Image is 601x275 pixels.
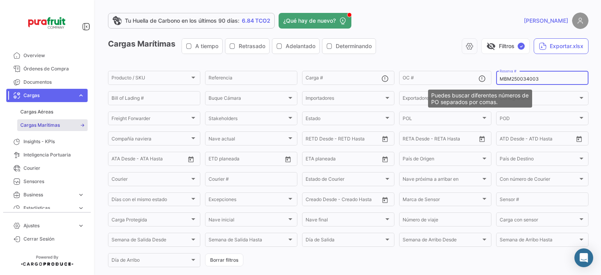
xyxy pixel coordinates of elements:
button: A tiempo [182,39,222,54]
span: Cargas Aéreas [20,108,53,115]
span: Tu Huella de Carbono en los últimos 90 días: [125,17,239,25]
span: expand_more [77,191,85,198]
span: Stakeholders [209,117,287,122]
input: Desde [209,157,223,163]
span: ✓ [518,43,525,50]
a: Courier [6,162,88,175]
button: Open calendar [282,153,294,165]
span: Estado de Courier [306,178,384,183]
span: Sensores [23,178,85,185]
span: Día de Salida [306,238,384,244]
img: placeholder-user.png [572,13,588,29]
span: Estado [306,117,384,122]
span: Insights - KPIs [23,138,85,145]
button: Determinando [322,39,376,54]
span: expand_more [77,92,85,99]
a: Tu Huella de Carbono en los últimos 90 días:6.84 TCO2 [108,13,275,29]
span: Con número de Courier [500,178,578,183]
button: Open calendar [379,133,391,145]
span: Documentos [23,79,85,86]
input: Hasta [422,137,457,142]
button: Borrar filtros [205,253,243,266]
span: POD [500,117,578,122]
span: Overview [23,52,85,59]
input: Desde [306,157,320,163]
button: Open calendar [379,194,391,206]
span: ¿Qué hay de nuevo? [283,17,336,25]
span: POL [403,117,481,122]
input: Desde [403,137,417,142]
button: Open calendar [573,133,585,145]
span: Courier [23,165,85,172]
span: Compañía naviera [112,137,190,142]
span: expand_more [77,222,85,229]
span: Producto / SKU [112,76,190,82]
span: Nave próxima a arribar en [403,178,481,183]
button: Open calendar [476,133,488,145]
input: Hasta [228,157,263,163]
a: Sensores [6,175,88,188]
a: Insights - KPIs [6,135,88,148]
span: Determinando [336,42,372,50]
span: [PERSON_NAME] [524,17,568,25]
span: Semana de Arribo Desde [403,238,481,244]
div: Abrir Intercom Messenger [574,248,593,267]
input: Creado Desde [306,198,337,203]
a: Órdenes de Compra [6,62,88,75]
span: Órdenes de Compra [23,65,85,72]
span: Adelantado [286,42,315,50]
div: Puedes buscar diferentes números de PO separados por comas. [428,90,532,108]
img: Logo+PuraFruit.png [27,9,67,36]
span: Ajustes [23,222,74,229]
span: Semana de Arribo Hasta [500,238,578,244]
a: Inteligencia Portuaria [6,148,88,162]
span: País de Destino [500,157,578,163]
span: Inteligencia Portuaria [23,151,85,158]
span: Carga Protegida [112,218,190,224]
button: Adelantado [272,39,319,54]
a: Overview [6,49,88,62]
input: ATD Hasta [530,137,565,142]
span: Nave inicial [209,218,287,224]
input: ATD Desde [500,137,524,142]
button: Retrasado [225,39,269,54]
input: ATA Desde [112,157,135,163]
button: ¿Qué hay de nuevo? [279,13,351,29]
span: A tiempo [195,42,218,50]
span: Carga con sensor [500,218,578,224]
span: Courier [112,178,190,183]
button: Open calendar [185,153,197,165]
h3: Cargas Marítimas [108,38,378,54]
span: Día de Arribo [112,259,190,264]
span: Retrasado [239,42,265,50]
span: Business [23,191,74,198]
span: Importadores [306,97,384,102]
a: Cargas Marítimas [17,119,88,131]
input: ATA Hasta [141,157,176,163]
span: Buque Cámara [209,97,287,102]
span: Semana de Salida Desde [112,238,190,244]
button: Exportar.xlsx [534,38,588,54]
span: Exportadores [403,97,481,102]
span: Cerrar Sesión [23,235,85,243]
span: País de Origen [403,157,481,163]
a: Cargas Aéreas [17,106,88,118]
span: Nave final [306,218,384,224]
button: Open calendar [379,153,391,165]
span: visibility_off [486,41,496,51]
span: 6.84 TCO2 [242,17,270,25]
input: Creado Hasta [342,198,378,203]
span: Consignatario [500,97,578,102]
span: Excepciones [209,198,287,203]
span: Estadísticas [23,205,74,212]
span: Semana de Salida Hasta [209,238,287,244]
span: Freight Forwarder [112,117,190,122]
button: visibility_offFiltros✓ [481,38,530,54]
span: Marca de Sensor [403,198,481,203]
input: Desde [306,137,320,142]
input: Hasta [325,137,360,142]
span: Días con el mismo estado [112,198,190,203]
span: expand_more [77,205,85,212]
span: Cargas [23,92,74,99]
a: Documentos [6,75,88,89]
